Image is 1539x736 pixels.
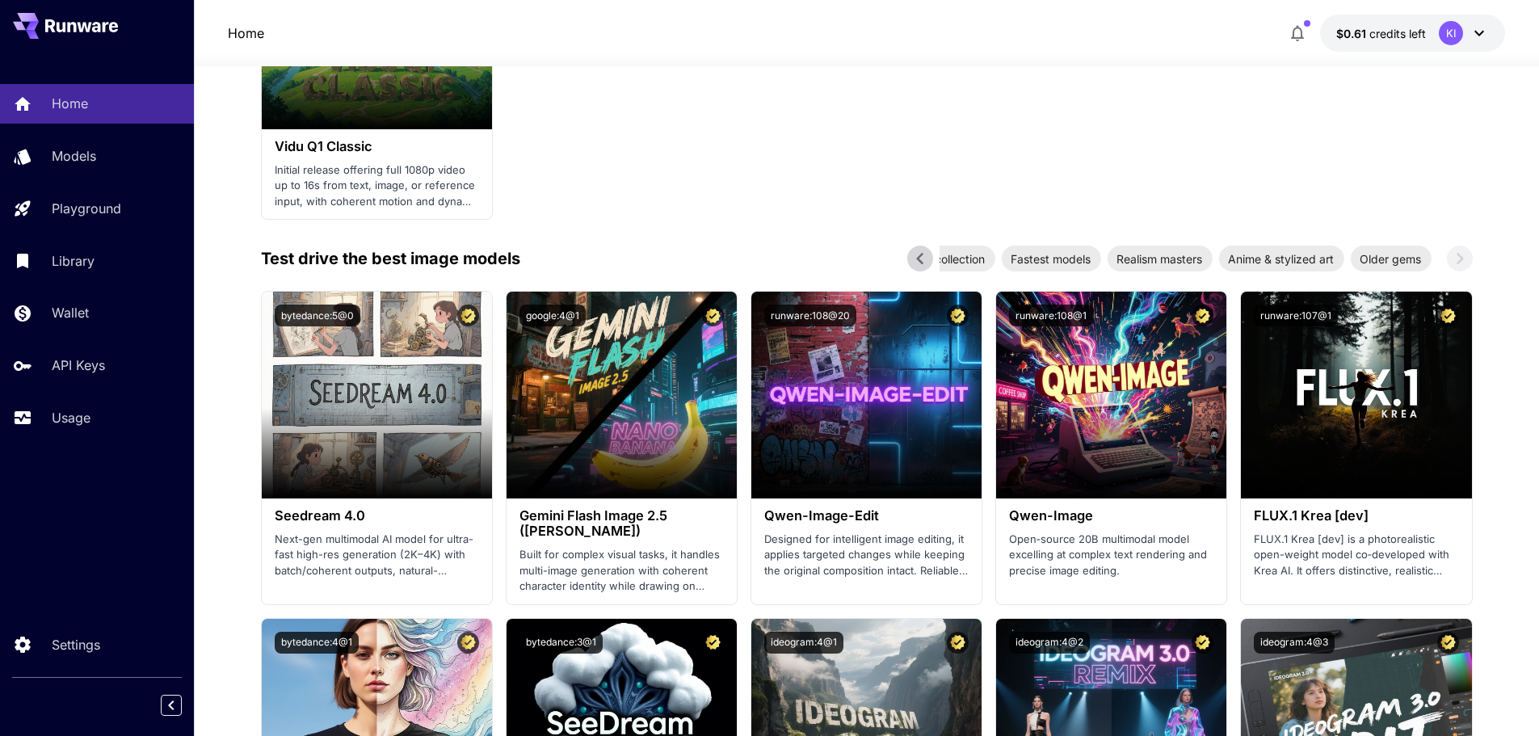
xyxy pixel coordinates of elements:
button: Certified Model – Vetted for best performance and includes a commercial license. [457,632,479,654]
img: alt [996,292,1226,498]
div: Anime & stylized art [1218,246,1343,271]
button: runware:108@1 [1009,305,1093,326]
div: Fastest models [1001,246,1100,271]
p: Open‑source 20B multimodal model excelling at complex text rendering and precise image editing. [1009,532,1213,579]
div: Collapse sidebar [173,691,194,720]
p: Home [52,94,88,113]
p: Next-gen multimodal AI model for ultra-fast high-res generation (2K–4K) with batch/coherent outpu... [275,532,479,579]
p: Built for complex visual tasks, it handles multi-image generation with coherent character identit... [519,547,724,595]
img: alt [262,292,492,498]
span: Fastest models [1001,250,1100,267]
button: Collapse sidebar [161,695,182,716]
p: Wallet [52,303,89,322]
p: Settings [52,635,100,654]
div: Realism masters [1107,246,1212,271]
button: Certified Model – Vetted for best performance and includes a commercial license. [947,632,969,654]
button: Certified Model – Vetted for best performance and includes a commercial license. [1192,305,1213,326]
button: ideogram:4@3 [1254,632,1335,654]
span: Realism masters [1107,250,1212,267]
p: Designed for intelligent image editing, it applies targeted changes while keeping the original co... [764,532,969,579]
span: $0.61 [1336,27,1369,40]
p: Usage [52,408,90,427]
h3: FLUX.1 Krea [dev] [1254,508,1458,524]
span: Anime & stylized art [1218,250,1343,267]
div: KI [1439,21,1463,45]
div: FLUX collection [893,246,994,271]
button: Certified Model – Vetted for best performance and includes a commercial license. [457,305,479,326]
span: Older gems [1350,250,1431,267]
span: credits left [1369,27,1426,40]
img: alt [1241,292,1471,498]
button: $0.60953KI [1320,15,1505,52]
button: runware:107@1 [1254,305,1338,326]
button: Certified Model – Vetted for best performance and includes a commercial license. [702,305,724,326]
nav: breadcrumb [228,23,264,43]
div: Older gems [1350,246,1431,271]
button: Certified Model – Vetted for best performance and includes a commercial license. [1437,632,1459,654]
p: Models [52,146,96,166]
button: ideogram:4@1 [764,632,843,654]
button: Certified Model – Vetted for best performance and includes a commercial license. [1192,632,1213,654]
h3: Gemini Flash Image 2.5 ([PERSON_NAME]) [519,508,724,539]
p: Playground [52,199,121,218]
p: Test drive the best image models [261,246,520,271]
h3: Vidu Q1 Classic [275,139,479,154]
img: alt [751,292,982,498]
img: alt [507,292,737,498]
button: Certified Model – Vetted for best performance and includes a commercial license. [702,632,724,654]
p: Library [52,251,95,271]
button: google:4@1 [519,305,586,326]
span: FLUX collection [893,250,994,267]
button: Certified Model – Vetted for best performance and includes a commercial license. [1437,305,1459,326]
a: Home [228,23,264,43]
button: bytedance:5@0 [275,305,360,326]
button: bytedance:3@1 [519,632,603,654]
button: bytedance:4@1 [275,632,359,654]
button: Certified Model – Vetted for best performance and includes a commercial license. [947,305,969,326]
div: $0.60953 [1336,25,1426,42]
p: API Keys [52,355,105,375]
h3: Qwen-Image [1009,508,1213,524]
h3: Seedream 4.0 [275,508,479,524]
button: ideogram:4@2 [1009,632,1090,654]
button: runware:108@20 [764,305,856,326]
p: Initial release offering full 1080p video up to 16s from text, image, or reference input, with co... [275,162,479,210]
p: FLUX.1 Krea [dev] is a photorealistic open-weight model co‑developed with Krea AI. It offers dist... [1254,532,1458,579]
h3: Qwen-Image-Edit [764,508,969,524]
